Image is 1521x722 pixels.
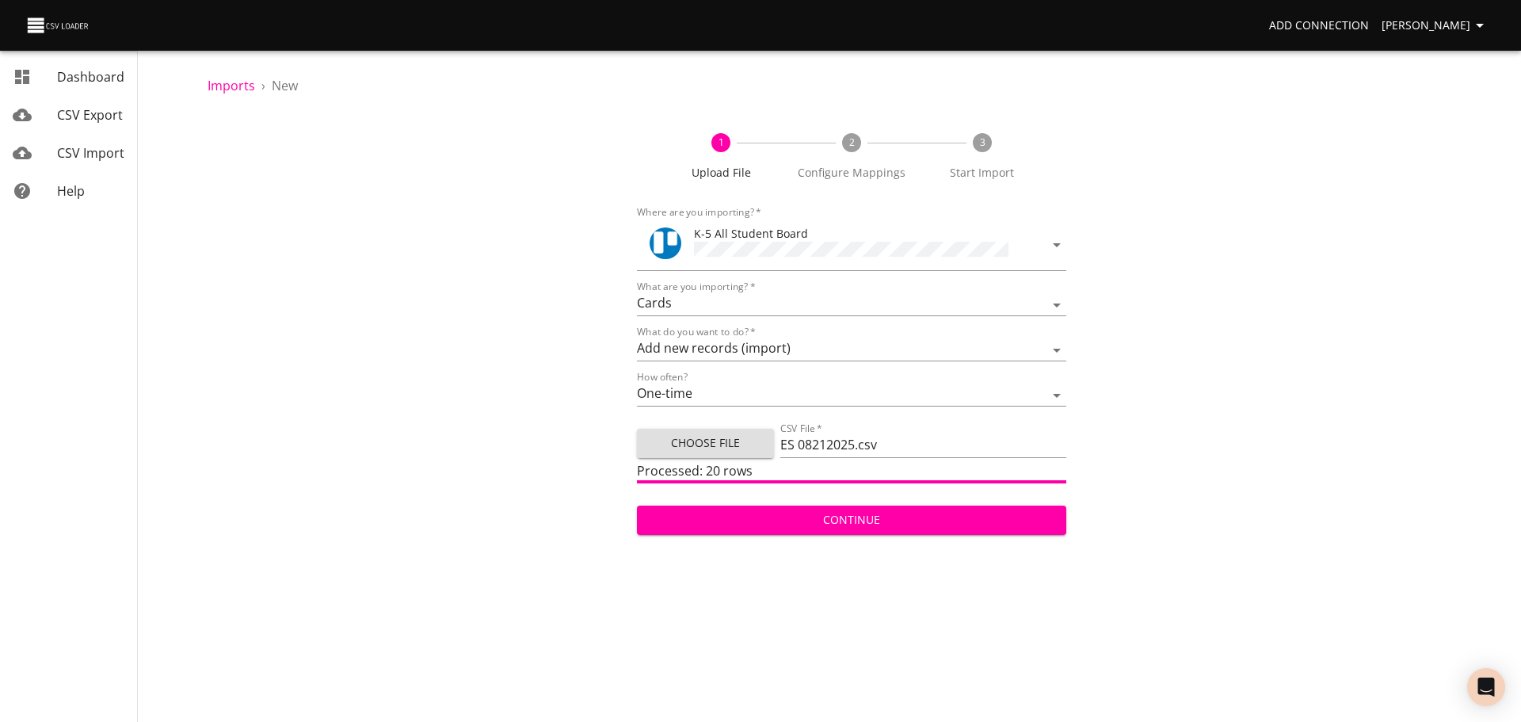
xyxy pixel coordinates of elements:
label: What do you want to do? [637,327,756,337]
label: How often? [637,372,688,382]
span: Configure Mappings [793,165,911,181]
button: Continue [637,506,1066,535]
span: CSV Import [57,144,124,162]
div: ToolK-5 All Student Board [637,219,1066,271]
text: 2 [848,136,854,149]
div: Tool [650,227,681,259]
img: CSV Loader [25,14,92,36]
span: Add Connection [1269,16,1369,36]
button: [PERSON_NAME] [1375,11,1496,40]
span: Continue [650,510,1054,530]
span: Help [57,182,85,200]
button: Choose File [637,429,774,458]
label: What are you importing? [637,282,755,292]
text: 3 [979,136,985,149]
text: 1 [719,136,724,149]
span: New [272,77,298,94]
span: Upload File [662,165,780,181]
span: Choose File [650,434,761,453]
li: › [261,76,265,95]
span: Dashboard [57,68,124,86]
a: Add Connection [1263,11,1375,40]
span: Start Import [923,165,1041,181]
span: [PERSON_NAME] [1382,16,1489,36]
label: Where are you importing? [637,208,761,217]
span: K-5 All Student Board [694,226,808,241]
label: CSV File [780,424,822,434]
a: Imports [208,77,255,94]
div: Open Intercom Messenger [1467,668,1505,706]
img: Trello [650,227,681,259]
span: CSV Export [57,106,123,124]
span: Processed: 20 rows [637,462,753,479]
